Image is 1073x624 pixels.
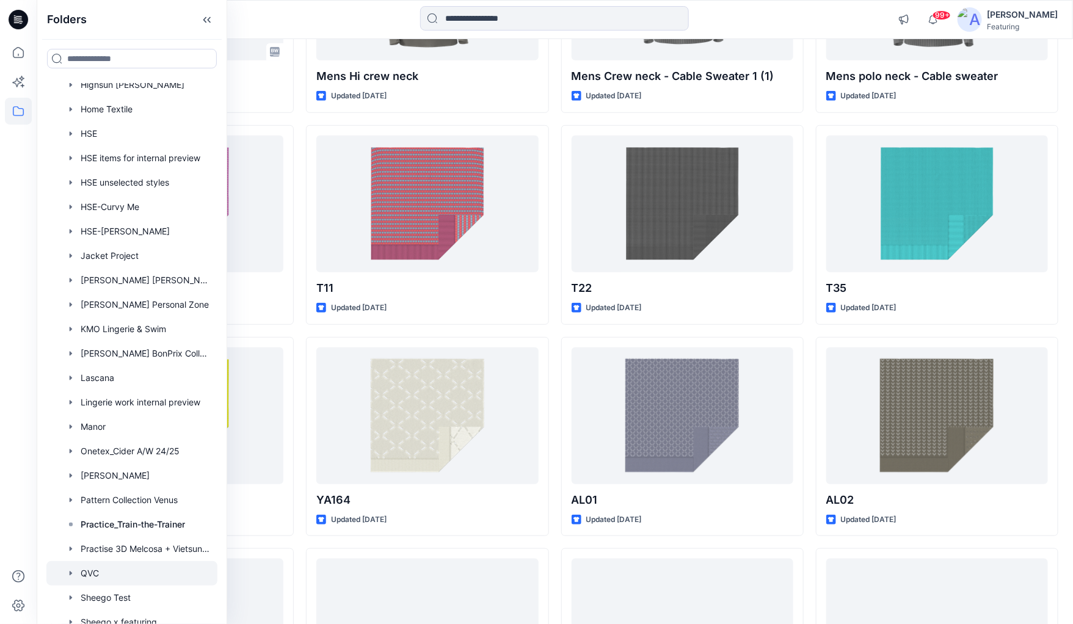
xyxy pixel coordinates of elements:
[572,347,793,484] a: AL01
[826,68,1048,85] p: Mens polo neck - Cable sweater
[331,513,387,526] p: Updated [DATE]
[826,492,1048,509] p: AL02
[958,7,982,32] img: avatar
[572,280,793,297] p: T22
[572,492,793,509] p: AL01
[987,22,1058,31] div: Featuring
[841,302,897,314] p: Updated [DATE]
[933,10,951,20] span: 99+
[586,90,642,103] p: Updated [DATE]
[586,513,642,526] p: Updated [DATE]
[572,68,793,85] p: Mens Crew neck - Cable Sweater 1 (1)
[331,302,387,314] p: Updated [DATE]
[331,90,387,103] p: Updated [DATE]
[316,492,538,509] p: YA164
[826,136,1048,272] a: T35
[841,513,897,526] p: Updated [DATE]
[316,68,538,85] p: Mens Hi crew neck
[316,136,538,272] a: T11
[316,280,538,297] p: T11
[81,517,185,532] p: Practice_Train-the-Trainer
[572,136,793,272] a: T22
[586,302,642,314] p: Updated [DATE]
[316,347,538,484] a: YA164
[841,90,897,103] p: Updated [DATE]
[826,280,1048,297] p: T35
[826,347,1048,484] a: AL02
[987,7,1058,22] div: [PERSON_NAME]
